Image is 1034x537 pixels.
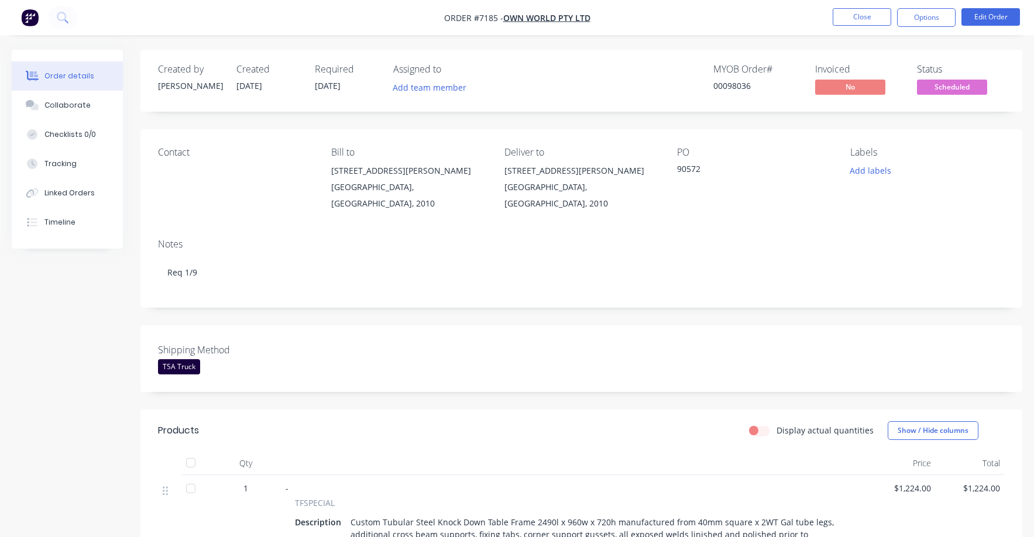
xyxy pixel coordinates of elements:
[444,12,503,23] span: Order #7185 -
[713,64,801,75] div: MYOB Order #
[44,71,94,81] div: Order details
[158,64,222,75] div: Created by
[677,163,823,179] div: 90572
[713,80,801,92] div: 00098036
[866,452,936,475] div: Price
[917,64,1005,75] div: Status
[12,178,123,208] button: Linked Orders
[387,80,473,95] button: Add team member
[393,64,510,75] div: Assigned to
[44,217,75,228] div: Timeline
[504,163,659,179] div: [STREET_ADDRESS][PERSON_NAME]
[815,64,903,75] div: Invoiced
[677,147,832,158] div: PO
[44,100,91,111] div: Collaborate
[12,61,123,91] button: Order details
[844,163,898,178] button: Add labels
[158,343,304,357] label: Shipping Method
[940,482,1001,494] span: $1,224.00
[888,421,978,440] button: Show / Hide columns
[331,147,486,158] div: Bill to
[331,163,486,212] div: [STREET_ADDRESS][PERSON_NAME][GEOGRAPHIC_DATA], [GEOGRAPHIC_DATA], 2010
[393,80,473,95] button: Add team member
[897,8,956,27] button: Options
[12,149,123,178] button: Tracking
[833,8,891,26] button: Close
[315,80,341,91] span: [DATE]
[158,424,199,438] div: Products
[158,254,1005,290] div: Req 1/9
[504,179,659,212] div: [GEOGRAPHIC_DATA], [GEOGRAPHIC_DATA], 2010
[331,163,486,179] div: [STREET_ADDRESS][PERSON_NAME]
[158,239,1005,250] div: Notes
[936,452,1005,475] div: Total
[504,147,659,158] div: Deliver to
[158,147,312,158] div: Contact
[315,64,379,75] div: Required
[295,514,346,531] div: Description
[777,424,874,436] label: Display actual quantities
[236,64,301,75] div: Created
[917,80,987,94] span: Scheduled
[504,163,659,212] div: [STREET_ADDRESS][PERSON_NAME][GEOGRAPHIC_DATA], [GEOGRAPHIC_DATA], 2010
[850,147,1005,158] div: Labels
[44,129,96,140] div: Checklists 0/0
[12,120,123,149] button: Checklists 0/0
[236,80,262,91] span: [DATE]
[331,179,486,212] div: [GEOGRAPHIC_DATA], [GEOGRAPHIC_DATA], 2010
[243,482,248,494] span: 1
[815,80,885,94] span: No
[12,91,123,120] button: Collaborate
[917,80,987,97] button: Scheduled
[44,188,95,198] div: Linked Orders
[12,208,123,237] button: Timeline
[295,497,335,509] span: TFSPECIAL
[44,159,77,169] div: Tracking
[158,80,222,92] div: [PERSON_NAME]
[503,12,590,23] a: Own World Pty Ltd
[158,359,200,374] div: TSA Truck
[211,452,281,475] div: Qty
[961,8,1020,26] button: Edit Order
[21,9,39,26] img: Factory
[286,483,288,494] span: -
[871,482,931,494] span: $1,224.00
